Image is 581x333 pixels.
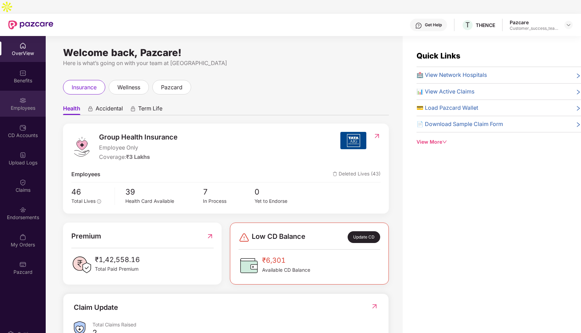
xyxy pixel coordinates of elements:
span: Quick Links [417,51,461,60]
span: 📄 Download Sample Claim Form [417,120,503,128]
span: Term Life [138,105,162,115]
span: 📊 View Active Claims [417,87,474,96]
span: 39 [125,186,203,198]
span: Accidental [96,105,123,115]
span: 0 [254,186,306,198]
img: svg+xml;base64,PHN2ZyBpZD0iQ0RfQWNjb3VudHMiIGRhdGEtbmFtZT0iQ0QgQWNjb3VudHMiIHhtbG5zPSJodHRwOi8vd3... [19,124,26,131]
span: 🏥 View Network Hospitals [417,71,487,79]
div: Update CD [348,231,380,243]
span: right [575,72,581,79]
img: CDBalanceIcon [239,255,259,276]
img: svg+xml;base64,PHN2ZyBpZD0iRHJvcGRvd24tMzJ4MzIiIHhtbG5zPSJodHRwOi8vd3d3LnczLm9yZy8yMDAwL3N2ZyIgd2... [566,22,571,28]
img: svg+xml;base64,PHN2ZyBpZD0iSGVscC0zMngzMiIgeG1sbnM9Imh0dHA6Ly93d3cudzMub3JnLzIwMDAvc3ZnIiB3aWR0aD... [415,22,422,29]
img: svg+xml;base64,PHN2ZyBpZD0iRGFuZ2VyLTMyeDMyIiB4bWxucz0iaHR0cDovL3d3dy53My5vcmcvMjAwMC9zdmciIHdpZH... [239,232,250,243]
span: Total Paid Premium [95,265,140,273]
div: animation [130,106,136,112]
span: wellness [117,83,140,92]
img: insurerIcon [340,132,366,149]
div: Claim Update [74,302,118,313]
span: Available CD Balance [262,266,310,274]
div: Total Claims Raised [92,321,378,328]
div: Pazcare [510,19,558,26]
div: Get Help [425,22,442,28]
span: right [575,121,581,128]
span: Group Health Insurance [99,132,178,143]
span: info-circle [97,199,101,204]
img: svg+xml;base64,PHN2ZyBpZD0iSG9tZSIgeG1sbnM9Imh0dHA6Ly93d3cudzMub3JnLzIwMDAvc3ZnIiB3aWR0aD0iMjAiIG... [19,42,26,49]
img: svg+xml;base64,PHN2ZyBpZD0iQmVuZWZpdHMiIHhtbG5zPSJodHRwOi8vd3d3LnczLm9yZy8yMDAwL3N2ZyIgd2lkdGg9Ij... [19,70,26,76]
span: Health [63,105,80,115]
span: Premium [71,231,101,242]
span: insurance [72,83,97,92]
img: svg+xml;base64,PHN2ZyBpZD0iQ2xhaW0iIHhtbG5zPSJodHRwOi8vd3d3LnczLm9yZy8yMDAwL3N2ZyIgd2lkdGg9IjIwIi... [19,179,26,186]
img: logo [71,136,92,157]
span: ₹1,42,558.16 [95,254,140,265]
div: Yet to Endorse [254,198,306,205]
span: right [575,89,581,96]
span: Total Lives [71,198,96,204]
span: Employees [71,170,100,179]
span: Deleted Lives (43) [333,170,381,179]
div: Coverage: [99,153,178,161]
div: Customer_success_team_lead [510,26,558,31]
span: 7 [203,186,254,198]
img: svg+xml;base64,PHN2ZyBpZD0iRW1wbG95ZWVzIiB4bWxucz0iaHR0cDovL3d3dy53My5vcmcvMjAwMC9zdmciIHdpZHRoPS... [19,97,26,104]
img: svg+xml;base64,PHN2ZyBpZD0iRW5kb3JzZW1lbnRzIiB4bWxucz0iaHR0cDovL3d3dy53My5vcmcvMjAwMC9zdmciIHdpZH... [19,206,26,213]
img: RedirectIcon [206,231,214,242]
div: Health Card Available [125,198,203,205]
img: PaidPremiumIcon [71,254,92,275]
img: New Pazcare Logo [8,20,53,29]
img: svg+xml;base64,PHN2ZyBpZD0iUGF6Y2FyZCIgeG1sbnM9Imh0dHA6Ly93d3cudzMub3JnLzIwMDAvc3ZnIiB3aWR0aD0iMj... [19,261,26,268]
div: View More [417,138,581,146]
span: ₹3 Lakhs [126,154,150,160]
div: THENCE [476,22,495,28]
span: 46 [71,186,110,198]
span: Low CD Balance [252,231,305,243]
img: RedirectIcon [371,303,378,310]
div: Here is what’s going on with your team at [GEOGRAPHIC_DATA] [63,59,389,67]
span: pazcard [161,83,182,92]
span: 💳 Load Pazcard Wallet [417,103,478,112]
span: T [465,21,470,29]
span: Employee Only [99,143,178,152]
img: svg+xml;base64,PHN2ZyBpZD0iVXBsb2FkX0xvZ3MiIGRhdGEtbmFtZT0iVXBsb2FkIExvZ3MiIHhtbG5zPSJodHRwOi8vd3... [19,152,26,159]
div: In Process [203,198,254,205]
span: right [575,105,581,112]
span: ₹6,301 [262,255,310,266]
img: deleteIcon [333,172,337,176]
div: Welcome back, Pazcare! [63,50,389,55]
img: svg+xml;base64,PHN2ZyBpZD0iTXlfT3JkZXJzIiBkYXRhLW5hbWU9Ik15IE9yZGVycyIgeG1sbnM9Imh0dHA6Ly93d3cudz... [19,234,26,241]
img: RedirectIcon [373,133,381,139]
div: animation [87,106,93,112]
span: down [442,139,447,144]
